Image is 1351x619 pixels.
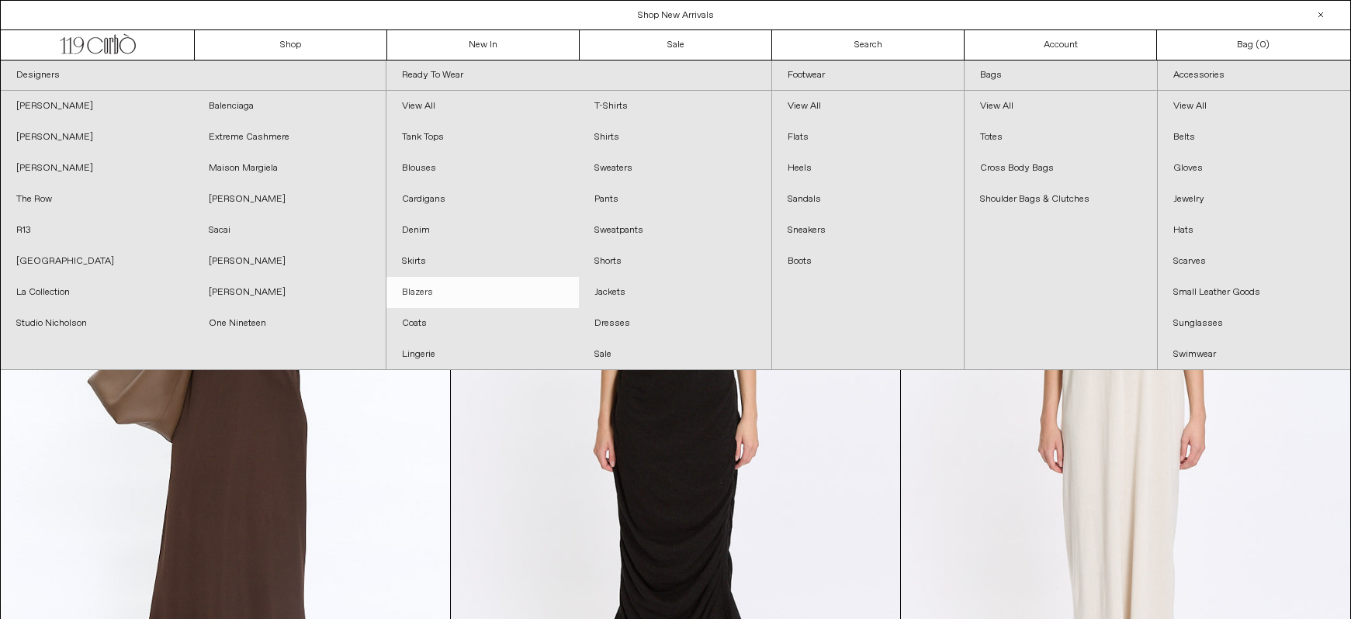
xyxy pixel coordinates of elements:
[386,184,579,215] a: Cardigans
[386,339,579,370] a: Lingerie
[772,61,965,91] a: Footwear
[387,30,580,60] a: New In
[1259,39,1266,51] span: 0
[386,277,579,308] a: Blazers
[965,184,1157,215] a: Shoulder Bags & Clutches
[193,308,386,339] a: One Nineteen
[579,122,771,153] a: Shirts
[195,30,387,60] a: Shop
[386,246,579,277] a: Skirts
[638,9,714,22] a: Shop New Arrivals
[193,91,386,122] a: Balenciaga
[386,215,579,246] a: Denim
[1158,308,1350,339] a: Sunglasses
[965,122,1157,153] a: Totes
[1158,122,1350,153] a: Belts
[772,122,965,153] a: Flats
[579,277,771,308] a: Jackets
[579,215,771,246] a: Sweatpants
[965,61,1157,91] a: Bags
[579,91,771,122] a: T-Shirts
[1,308,193,339] a: Studio Nicholson
[1158,153,1350,184] a: Gloves
[772,246,965,277] a: Boots
[579,184,771,215] a: Pants
[1,277,193,308] a: La Collection
[1,153,193,184] a: [PERSON_NAME]
[193,215,386,246] a: Sacai
[965,153,1157,184] a: Cross Body Bags
[193,246,386,277] a: [PERSON_NAME]
[1,215,193,246] a: R13
[772,30,965,60] a: Search
[772,153,965,184] a: Heels
[965,91,1157,122] a: View All
[1158,184,1350,215] a: Jewelry
[579,308,771,339] a: Dresses
[1,122,193,153] a: [PERSON_NAME]
[1158,91,1350,122] a: View All
[1158,215,1350,246] a: Hats
[580,30,772,60] a: Sale
[579,246,771,277] a: Shorts
[1,184,193,215] a: The Row
[772,184,965,215] a: Sandals
[1158,277,1350,308] a: Small Leather Goods
[772,91,965,122] a: View All
[193,277,386,308] a: [PERSON_NAME]
[1158,61,1350,91] a: Accessories
[1157,30,1349,60] a: Bag ()
[193,122,386,153] a: Extreme Cashmere
[579,339,771,370] a: Sale
[965,30,1157,60] a: Account
[1,91,193,122] a: [PERSON_NAME]
[1259,38,1270,52] span: )
[579,153,771,184] a: Sweaters
[386,308,579,339] a: Coats
[386,61,771,91] a: Ready To Wear
[1158,246,1350,277] a: Scarves
[386,122,579,153] a: Tank Tops
[1,246,193,277] a: [GEOGRAPHIC_DATA]
[193,153,386,184] a: Maison Margiela
[772,215,965,246] a: Sneakers
[386,91,579,122] a: View All
[386,153,579,184] a: Blouses
[1,61,386,91] a: Designers
[1158,339,1350,370] a: Swimwear
[193,184,386,215] a: [PERSON_NAME]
